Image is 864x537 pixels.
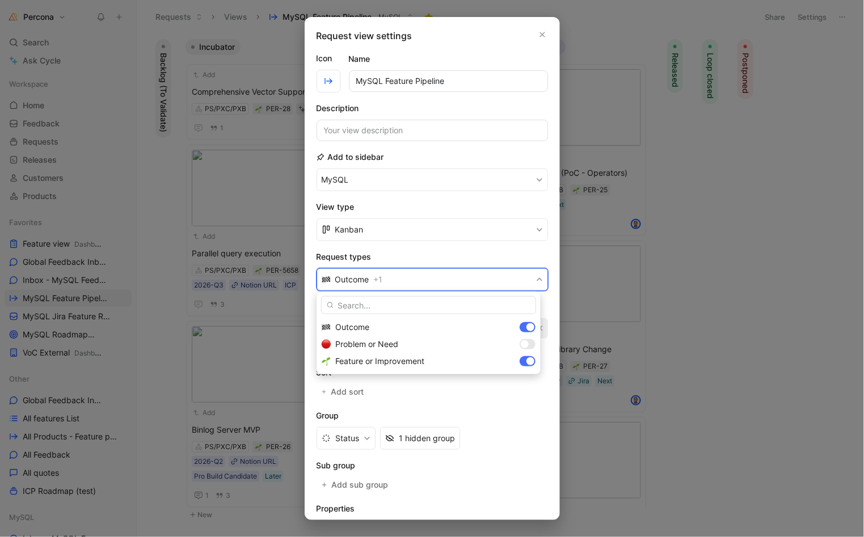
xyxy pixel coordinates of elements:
input: Search... [321,296,536,314]
span: Problem or Need [335,339,398,349]
img: 🔴 [322,340,331,349]
span: Feature or Improvement [335,356,424,366]
span: Outcome [335,322,369,332]
img: 🌱 [322,357,331,366]
img: 🏁 [322,323,331,332]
